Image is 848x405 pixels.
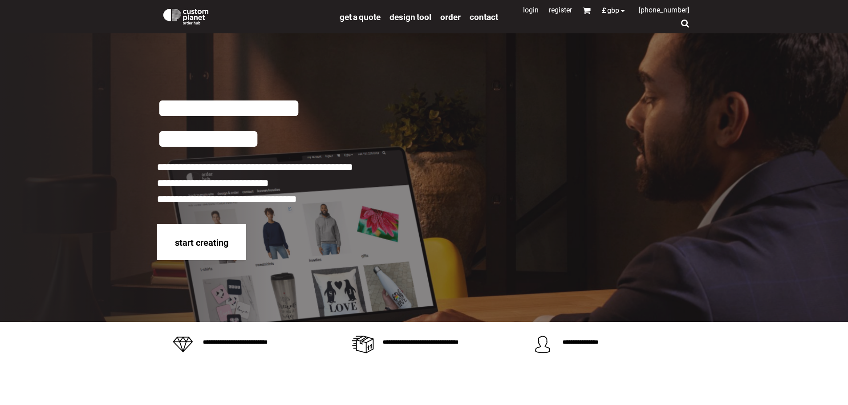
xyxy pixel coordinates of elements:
span: [PHONE_NUMBER] [639,6,689,14]
a: Contact [470,12,498,22]
a: get a quote [340,12,381,22]
a: Register [549,6,572,14]
span: £ [602,7,607,14]
span: GBP [607,7,619,14]
a: order [440,12,461,22]
a: Custom Planet [157,2,335,29]
span: start creating [175,237,228,248]
img: Custom Planet [162,7,210,24]
a: Login [523,6,539,14]
a: design tool [390,12,431,22]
